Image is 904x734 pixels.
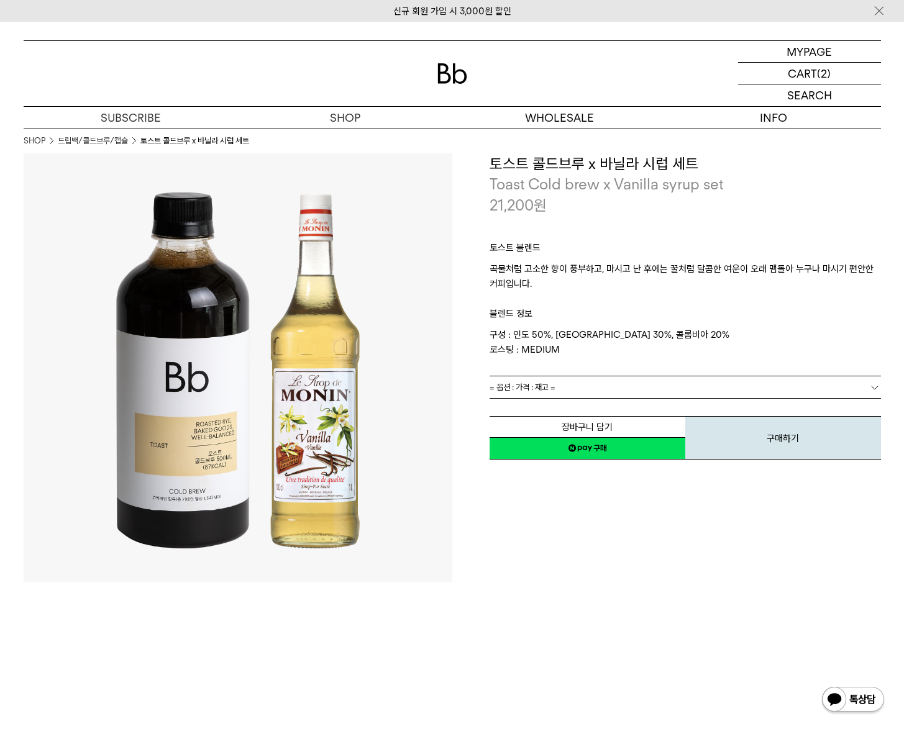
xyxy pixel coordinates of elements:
[787,84,832,106] p: SEARCH
[685,416,881,460] button: 구매하기
[788,63,817,84] p: CART
[393,6,511,17] a: 신규 회원 가입 시 3,000원 할인
[490,416,685,438] button: 장바구니 담기
[140,135,249,147] li: 토스트 콜드브루 x 바닐라 시럽 세트
[490,376,555,398] span: = 옵션 : 가격 : 재고 =
[787,41,832,62] p: MYPAGE
[452,107,667,129] p: WHOLESALE
[24,135,45,147] a: SHOP
[490,261,881,291] p: 곡물처럼 고소한 향이 풍부하고, 마시고 난 후에는 꿀처럼 달콤한 여운이 오래 맴돌아 누구나 마시기 편안한 커피입니다.
[817,63,831,84] p: (2)
[821,686,885,715] img: 카카오톡 채널 1:1 채팅 버튼
[58,135,128,147] a: 드립백/콜드브루/캡슐
[667,107,881,129] p: INFO
[738,41,881,63] a: MYPAGE
[490,327,881,357] p: 구성 : 인도 50%, [GEOGRAPHIC_DATA] 30%, 콜롬비아 20% 로스팅 : MEDIUM
[238,107,452,129] a: SHOP
[738,63,881,84] a: CART (2)
[490,174,881,195] p: Toast Cold brew x Vanilla syrup set
[24,107,238,129] a: SUBSCRIBE
[24,153,452,582] img: 토스트 콜드브루 x 바닐라 시럽 세트
[490,195,547,216] p: 21,200
[437,63,467,84] img: 로고
[490,437,685,460] a: 새창
[490,291,881,327] p: 블렌드 정보
[534,196,547,214] span: 원
[490,153,881,174] h3: 토스트 콜드브루 x 바닐라 시럽 세트
[490,240,881,261] p: 토스트 블렌드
